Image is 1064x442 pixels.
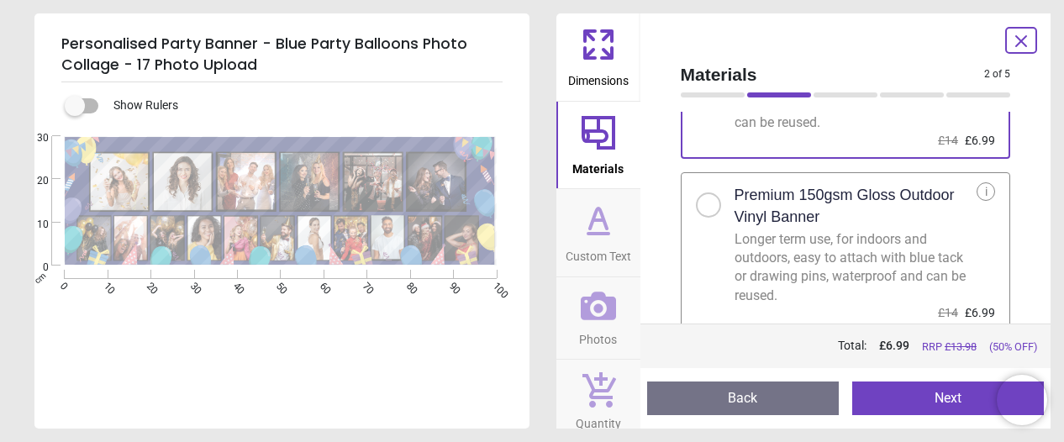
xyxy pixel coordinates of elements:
button: Back [647,381,839,415]
iframe: Brevo live chat [997,375,1047,425]
span: 0 [17,260,49,275]
span: 2 of 5 [984,67,1010,82]
button: Next [852,381,1044,415]
span: £14 [938,134,958,147]
button: Custom Text [556,189,640,276]
span: 30 [17,131,49,145]
span: 10 [17,218,49,232]
h2: Premium 150gsm Gloss Outdoor Vinyl Banner [735,185,977,227]
span: Custom Text [566,240,631,266]
button: Materials [556,102,640,189]
span: RRP [922,339,977,355]
span: £14 [938,306,958,319]
span: 6.99 [886,339,909,352]
button: Photos [556,277,640,360]
span: £ 13.98 [945,340,977,353]
div: i [977,182,995,201]
span: Materials [681,62,985,87]
h5: Personalised Party Banner - Blue Party Balloons Photo Collage - 17 Photo Upload [61,27,503,82]
span: cm [33,271,48,286]
span: 20 [17,174,49,188]
div: Total: [679,338,1038,355]
span: (50% OFF) [989,339,1037,355]
span: Dimensions [568,65,629,90]
span: £ [879,338,909,355]
span: £6.99 [965,134,995,147]
span: Photos [579,324,617,349]
div: Longer term use, for indoors and outdoors, easy to attach with blue tack or drawing pins, waterpr... [735,230,977,306]
div: Show Rulers [75,96,529,116]
span: Quantity [576,408,621,433]
span: £6.99 [965,306,995,319]
button: Dimensions [556,13,640,101]
span: Materials [572,153,624,178]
